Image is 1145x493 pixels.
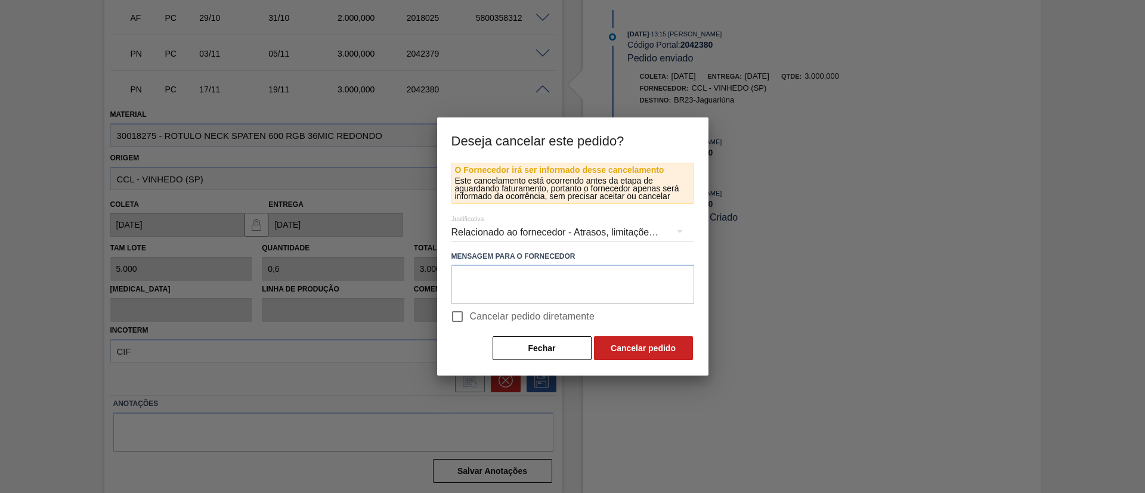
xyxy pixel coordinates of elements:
button: Cancelar pedido [594,336,693,360]
div: Relacionado ao fornecedor - Atrasos, limitações de capacidade, etc. [451,216,694,249]
p: Este cancelamento está ocorrendo antes da etapa de aguardando faturamento, portanto o fornecedor ... [455,177,691,200]
p: O Fornecedor irá ser informado desse cancelamento [455,166,691,174]
span: Cancelar pedido diretamente [470,309,595,324]
button: Fechar [493,336,592,360]
h3: Deseja cancelar este pedido? [437,117,708,163]
label: Mensagem para o Fornecedor [451,248,694,265]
